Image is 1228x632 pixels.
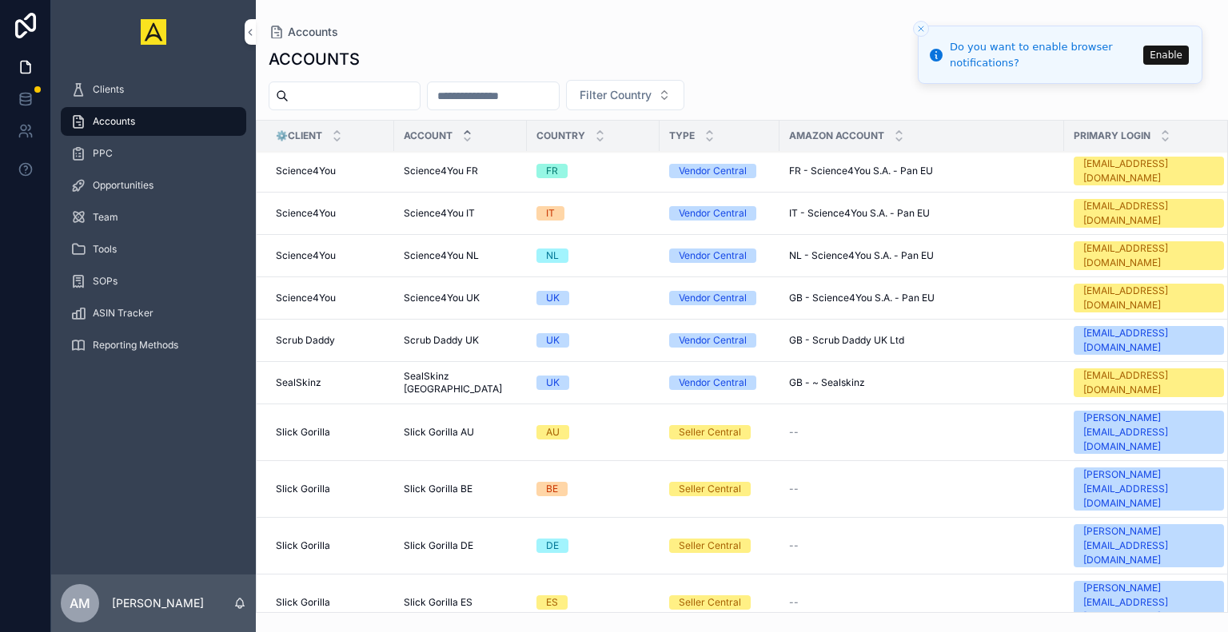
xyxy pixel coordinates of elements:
a: SOPs [61,267,246,296]
h1: ACCOUNTS [269,48,360,70]
span: -- [789,596,799,609]
button: Close toast [913,21,929,37]
div: Vendor Central [679,248,747,263]
button: Enable [1143,46,1189,65]
span: Primary Login [1074,129,1150,142]
div: [EMAIL_ADDRESS][DOMAIN_NAME] [1083,157,1214,185]
span: SealSkinz [276,376,321,389]
span: IT - Science4You S.A. - Pan EU [789,207,930,220]
div: AU [546,425,560,439]
span: Clients [93,83,124,96]
div: [EMAIL_ADDRESS][DOMAIN_NAME] [1083,241,1214,270]
span: Country [536,129,585,142]
div: DE [546,539,559,553]
span: Account [404,129,453,142]
a: Accounts [61,107,246,136]
a: Accounts [269,24,338,40]
span: Slick Gorilla [276,483,330,495]
div: Vendor Central [679,333,747,348]
span: Slick Gorilla [276,539,330,552]
div: Vendor Central [679,206,747,221]
span: Slick Gorilla DE [404,539,473,552]
div: Seller Central [679,595,741,610]
span: ASIN Tracker [93,307,153,320]
div: UK [546,291,560,305]
div: Vendor Central [679,376,747,390]
span: GB - ~ Sealskinz [789,376,865,389]
span: Science4You NL [404,249,479,262]
div: NL [546,248,559,263]
span: PPC [93,147,113,160]
div: Seller Central [679,539,741,553]
span: GB - Science4You S.A. - Pan EU [789,292,935,304]
div: Seller Central [679,425,741,439]
span: AM [70,594,90,613]
div: Vendor Central [679,164,747,178]
span: NL - Science4You S.A. - Pan EU [789,249,934,262]
span: Science4You IT [404,207,475,220]
div: ES [546,595,558,610]
div: [PERSON_NAME][EMAIL_ADDRESS][DOMAIN_NAME] [1083,411,1214,454]
span: ⚙️Client [276,129,322,142]
span: Opportunities [93,179,153,192]
span: Tools [93,243,117,256]
span: Slick Gorilla [276,426,330,439]
span: Science4You [276,249,336,262]
span: Type [669,129,695,142]
span: Slick Gorilla BE [404,483,472,495]
span: Science4You FR [404,165,478,177]
div: [EMAIL_ADDRESS][DOMAIN_NAME] [1083,368,1214,397]
a: Tools [61,235,246,264]
div: [EMAIL_ADDRESS][DOMAIN_NAME] [1083,284,1214,312]
div: [PERSON_NAME][EMAIL_ADDRESS][DOMAIN_NAME] [1083,524,1214,567]
span: GB - Scrub Daddy UK Ltd [789,334,904,347]
div: BE [546,482,558,496]
a: Team [61,203,246,232]
p: [PERSON_NAME] [112,595,204,611]
a: Reporting Methods [61,331,246,360]
span: Amazon Account [789,129,884,142]
span: Accounts [288,24,338,40]
span: Science4You [276,165,336,177]
div: FR [546,164,558,178]
span: SOPs [93,275,118,288]
img: App logo [141,19,166,45]
span: Reporting Methods [93,339,178,352]
div: Do you want to enable browser notifications? [950,39,1138,70]
span: Science4You UK [404,292,480,304]
a: ASIN Tracker [61,299,246,328]
span: Scrub Daddy UK [404,334,479,347]
span: Slick Gorilla [276,596,330,609]
span: Filter Country [580,87,652,103]
button: Select Button [566,80,684,110]
span: Science4You [276,207,336,220]
div: UK [546,376,560,390]
span: -- [789,483,799,495]
a: Opportunities [61,171,246,200]
span: Accounts [93,115,135,128]
span: -- [789,426,799,439]
span: SealSkinz [GEOGRAPHIC_DATA] [404,370,517,395]
span: Team [93,211,118,224]
div: Seller Central [679,482,741,496]
div: [PERSON_NAME][EMAIL_ADDRESS][DOMAIN_NAME] [1083,467,1214,511]
div: IT [546,206,555,221]
span: Scrub Daddy [276,334,335,347]
div: Vendor Central [679,291,747,305]
div: UK [546,333,560,348]
span: Science4You [276,292,336,304]
a: Clients [61,75,246,104]
a: PPC [61,139,246,168]
span: Slick Gorilla AU [404,426,474,439]
div: [EMAIL_ADDRESS][DOMAIN_NAME] [1083,199,1214,228]
div: [EMAIL_ADDRESS][DOMAIN_NAME] [1083,326,1214,355]
span: FR - Science4You S.A. - Pan EU [789,165,933,177]
span: Slick Gorilla ES [404,596,472,609]
div: scrollable content [51,64,256,380]
span: -- [789,539,799,552]
div: [PERSON_NAME][EMAIL_ADDRESS][DOMAIN_NAME] [1083,581,1214,624]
